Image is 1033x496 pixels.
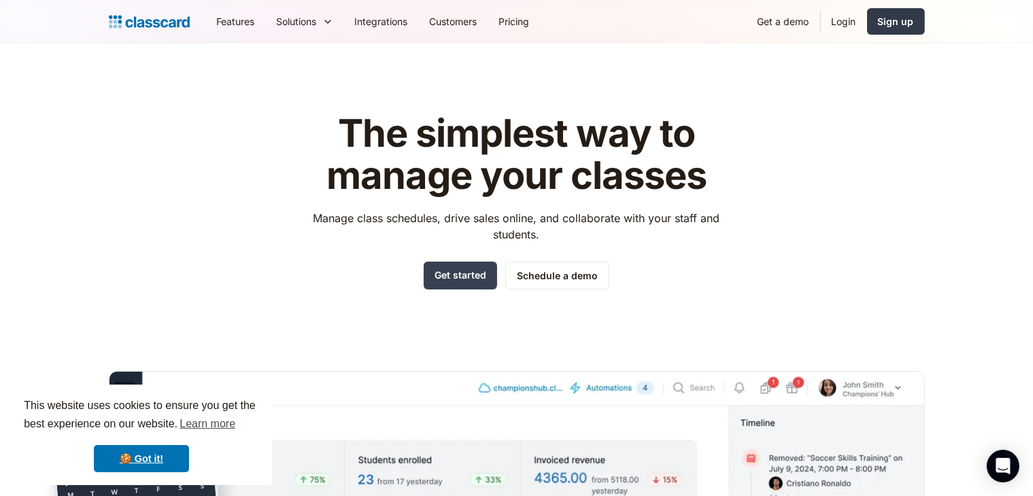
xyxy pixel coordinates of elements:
[419,6,488,37] a: Customers
[747,6,820,37] a: Get a demo
[424,262,497,289] a: Get started
[266,6,344,37] div: Solutions
[821,6,867,37] a: Login
[878,14,914,29] div: Sign up
[11,385,272,485] div: cookieconsent
[206,6,266,37] a: Features
[301,113,732,196] h1: The simplest way to manage your classes
[301,210,732,243] p: Manage class schedules, drive sales online, and collaborate with your staff and students.
[277,14,317,29] div: Solutions
[109,12,190,31] a: Logo
[177,414,237,434] a: learn more about cookies
[867,8,925,35] a: Sign up
[94,445,189,472] a: dismiss cookie message
[505,262,609,289] a: Schedule a demo
[987,450,1019,482] div: Open Intercom Messenger
[344,6,419,37] a: Integrations
[24,397,259,434] span: This website uses cookies to ensure you get the best experience on our website.
[488,6,541,37] a: Pricing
